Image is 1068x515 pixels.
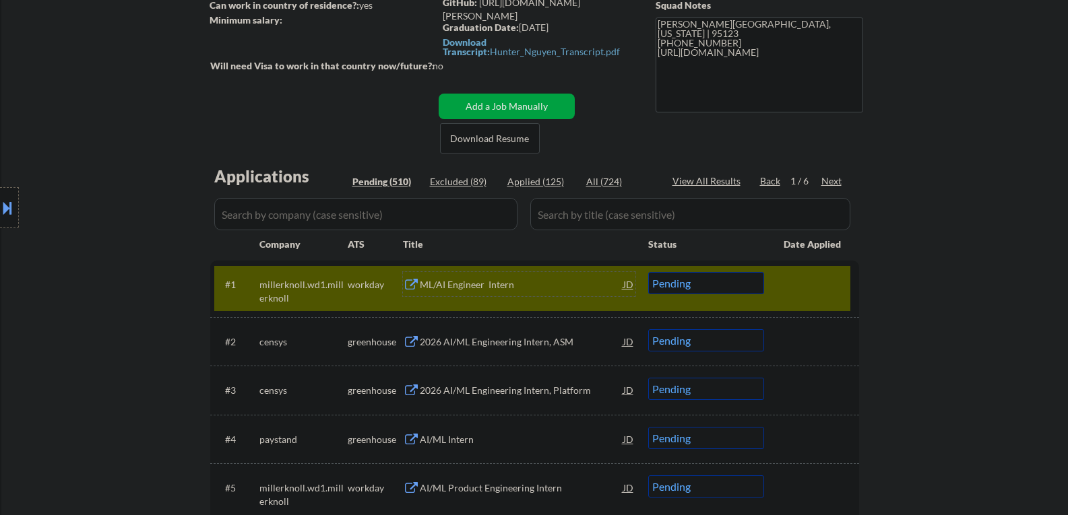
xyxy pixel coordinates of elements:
[622,329,635,353] div: JD
[443,38,630,57] div: Hunter_Nguyen_Transcript.pdf
[259,384,348,397] div: censys
[430,175,497,188] div: Excluded (89)
[214,168,348,184] div: Applications
[348,238,403,251] div: ATS
[443,21,633,34] div: [DATE]
[622,378,635,402] div: JD
[586,175,654,188] div: All (724)
[214,198,517,230] input: Search by company (case sensitive)
[648,232,764,256] div: Status
[210,14,282,26] strong: Minimum salary:
[225,481,249,495] div: #5
[622,475,635,500] div: JD
[420,335,623,349] div: 2026 AI/ML Engineering Intern, ASM
[672,174,745,188] div: View All Results
[420,433,623,446] div: AI/ML Intern
[530,198,850,230] input: Search by title (case sensitive)
[420,384,623,397] div: 2026 AI/ML Engineering Intern, Platform
[439,94,575,119] button: Add a Job Manually
[760,174,782,188] div: Back
[784,238,843,251] div: Date Applied
[348,384,403,397] div: greenhouse
[443,37,630,57] a: Download Transcript:Hunter_Nguyen_Transcript.pdf
[443,36,490,57] strong: Download Transcript:
[420,481,623,495] div: AI/ML Product Engineering Intern
[443,22,519,33] strong: Graduation Date:
[259,278,348,304] div: millerknoll.wd1.millerknoll
[622,272,635,296] div: JD
[259,433,348,446] div: paystand
[348,335,403,349] div: greenhouse
[403,238,635,251] div: Title
[440,123,540,153] button: Download Resume
[790,174,821,188] div: 1 / 6
[225,433,249,446] div: #4
[348,481,403,495] div: workday
[210,60,435,71] strong: Will need Visa to work in that country now/future?:
[348,278,403,291] div: workday
[225,335,249,349] div: #2
[821,174,843,188] div: Next
[259,238,348,251] div: Company
[225,384,249,397] div: #3
[348,433,403,446] div: greenhouse
[507,175,575,188] div: Applied (125)
[259,335,348,349] div: censys
[433,59,471,73] div: no
[352,175,420,188] div: Pending (510)
[259,481,348,508] div: millerknoll.wd1.millerknoll
[420,278,623,291] div: ML/AI Engineer Intern
[622,427,635,451] div: JD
